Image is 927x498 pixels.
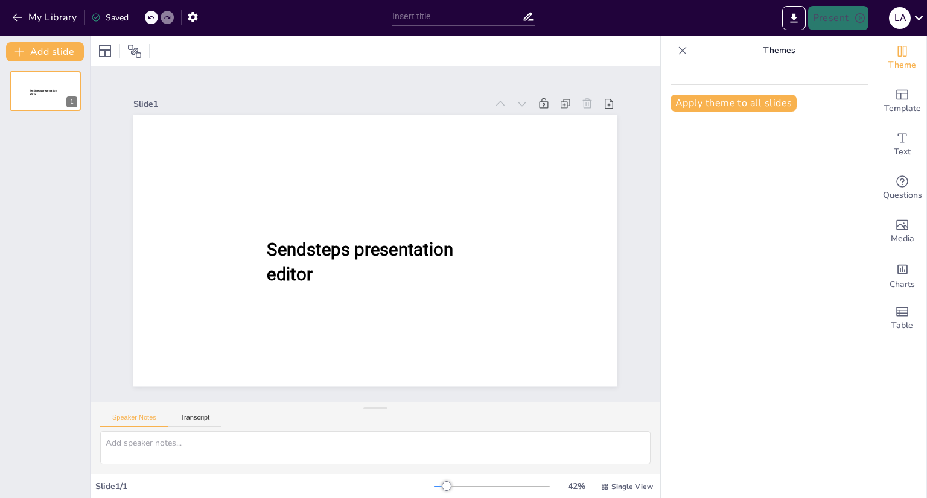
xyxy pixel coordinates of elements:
[782,6,806,30] button: Export to PowerPoint
[9,8,82,27] button: My Library
[878,36,926,80] div: Change the overall theme
[100,414,168,427] button: Speaker Notes
[878,253,926,297] div: Add charts and graphs
[888,58,916,72] span: Theme
[127,44,142,58] span: Position
[133,98,487,110] div: Slide 1
[891,232,914,245] span: Media
[392,8,522,25] input: Insert title
[883,189,922,202] span: Questions
[168,414,222,427] button: Transcript
[889,6,911,30] button: L a
[878,166,926,210] div: Get real-time input from your audience
[95,42,115,61] div: Layout
[889,7,911,29] div: L a
[10,71,81,111] div: 1
[30,89,57,96] span: Sendsteps presentation editor
[808,6,868,30] button: Present
[884,102,921,115] span: Template
[66,96,77,107] div: 1
[692,36,866,65] p: Themes
[878,123,926,166] div: Add text boxes
[878,297,926,340] div: Add a table
[562,481,591,492] div: 42 %
[671,95,797,112] button: Apply theme to all slides
[6,42,84,61] button: Add slide
[878,210,926,253] div: Add images, graphics, shapes or video
[267,239,453,285] span: Sendsteps presentation editor
[891,319,913,332] span: Table
[894,145,911,159] span: Text
[611,482,653,491] span: Single View
[91,12,129,24] div: Saved
[878,80,926,123] div: Add ready made slides
[95,481,434,492] div: Slide 1 / 1
[890,278,915,291] span: Charts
